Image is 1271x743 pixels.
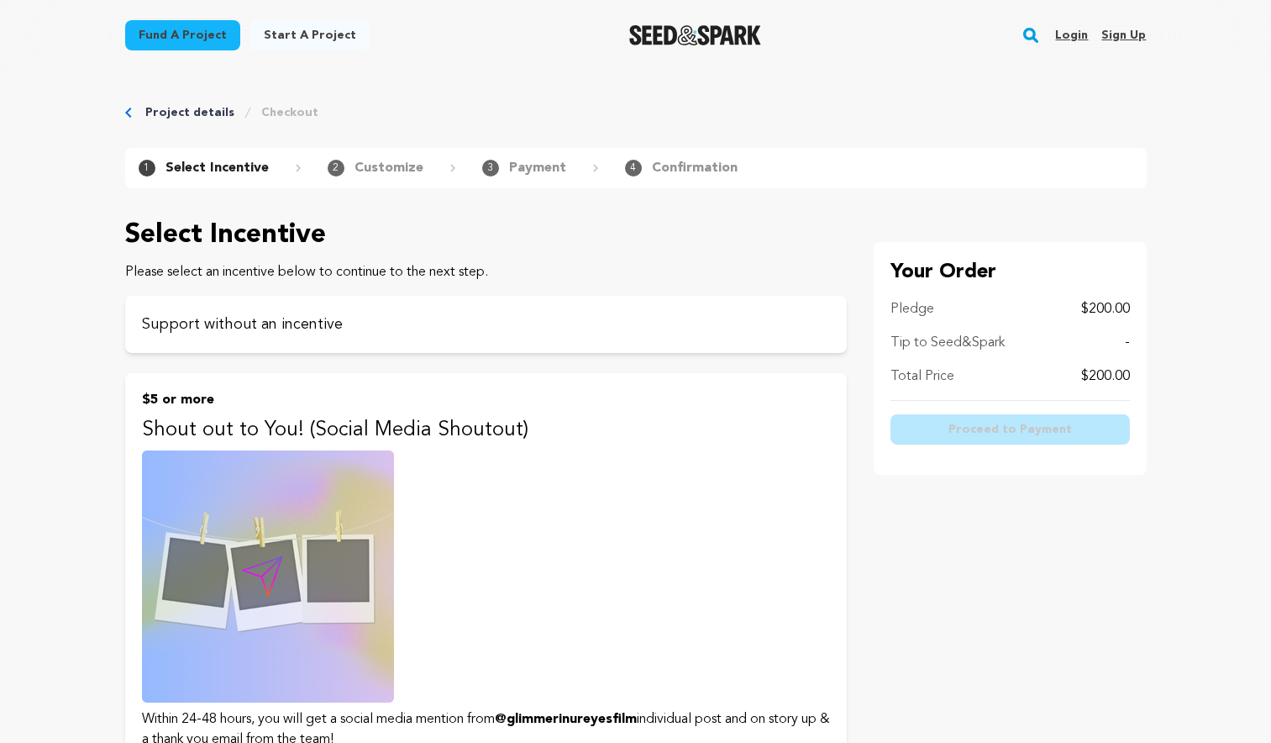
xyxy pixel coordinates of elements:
[948,421,1072,438] span: Proceed to Payment
[125,104,1147,121] div: Breadcrumb
[1081,299,1130,319] p: $200.00
[629,25,761,45] img: Seed&Spark Logo Dark Mode
[625,160,642,177] span: 4
[125,20,240,50] a: Fund a project
[629,25,761,45] a: Seed&Spark Homepage
[355,158,423,178] p: Customize
[125,215,847,256] p: Select Incentive
[142,451,394,703] img: incentive
[890,259,1130,286] p: Your Order
[890,414,1130,445] button: Proceed to Payment
[142,417,830,444] p: Shout out to You! (Social Media Shoutout)
[652,158,738,178] p: Confirmation
[250,20,370,50] a: Start a project
[509,158,566,178] p: Payment
[495,713,637,726] a: @glimmerinureyesfilm
[145,104,234,121] a: Project details
[142,713,495,726] span: Within 24-48 hours, you will get a social media mention from
[1055,22,1088,49] a: Login
[1125,333,1130,353] p: -
[890,366,954,387] p: Total Price
[1101,22,1146,49] a: Sign up
[890,333,1005,353] p: Tip to Seed&Spark
[261,104,318,121] a: Checkout
[482,160,499,177] span: 3
[142,313,830,336] p: Support without an incentive
[1081,366,1130,387] p: $200.00
[165,158,269,178] p: Select Incentive
[890,299,934,319] p: Pledge
[125,262,847,282] p: Please select an incentive below to continue to the next step.
[328,160,344,177] span: 2
[142,390,830,410] p: $5 or more
[139,160,155,177] span: 1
